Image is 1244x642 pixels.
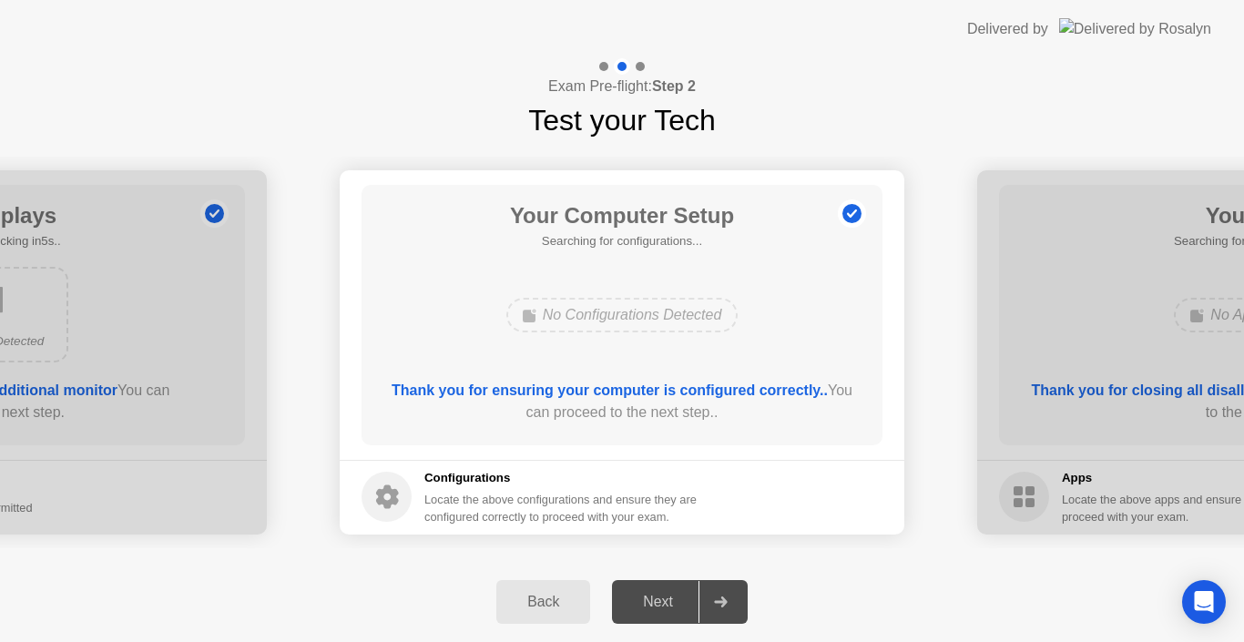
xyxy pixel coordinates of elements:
[510,199,734,232] h1: Your Computer Setup
[506,298,739,332] div: No Configurations Detected
[424,469,700,487] h5: Configurations
[1059,18,1211,39] img: Delivered by Rosalyn
[548,76,696,97] h4: Exam Pre-flight:
[502,594,585,610] div: Back
[967,18,1048,40] div: Delivered by
[617,594,698,610] div: Next
[392,382,828,398] b: Thank you for ensuring your computer is configured correctly..
[652,78,696,94] b: Step 2
[388,380,857,423] div: You can proceed to the next step..
[528,98,716,142] h1: Test your Tech
[510,232,734,250] h5: Searching for configurations...
[1182,580,1226,624] div: Open Intercom Messenger
[424,491,700,525] div: Locate the above configurations and ensure they are configured correctly to proceed with your exam.
[496,580,590,624] button: Back
[612,580,748,624] button: Next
